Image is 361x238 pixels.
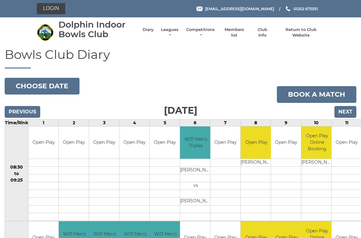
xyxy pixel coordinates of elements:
[180,119,210,126] td: 6
[180,167,211,174] td: [PERSON_NAME]
[5,48,356,68] h1: Bowls Club Diary
[150,119,180,126] td: 5
[241,159,272,167] td: [PERSON_NAME]
[196,7,203,11] img: Email
[119,119,150,126] td: 4
[5,78,80,95] button: Choose date
[28,126,58,159] td: Open Play
[5,106,40,118] input: Previous
[271,126,301,159] td: Open Play
[277,27,324,38] a: Return to Club Website
[253,27,271,38] a: Club Info
[301,119,332,126] td: 10
[301,159,333,167] td: [PERSON_NAME]
[5,126,28,221] td: 08:30 to 09:25
[37,3,65,14] a: Login
[196,6,274,12] a: Email [EMAIL_ADDRESS][DOMAIN_NAME]
[89,119,119,126] td: 3
[286,6,290,11] img: Phone us
[205,6,274,11] span: [EMAIL_ADDRESS][DOMAIN_NAME]
[277,86,356,103] a: Book a match
[301,126,333,159] td: Open Play Online Booking
[241,119,271,126] td: 8
[210,126,240,159] td: Open Play
[119,126,149,159] td: Open Play
[143,27,154,33] a: Diary
[221,27,247,38] a: Members list
[294,6,318,11] span: 01202 675551
[180,198,211,205] td: [PERSON_NAME]
[186,27,215,38] a: Competitions
[285,6,318,12] a: Phone us 01202 675551
[89,126,119,159] td: Open Play
[59,126,89,159] td: Open Play
[334,106,356,118] input: Next
[271,119,301,126] td: 9
[59,119,89,126] td: 2
[160,27,179,38] a: Leagues
[37,24,54,41] img: Dolphin Indoor Bowls Club
[28,119,59,126] td: 1
[58,20,136,39] div: Dolphin Indoor Bowls Club
[180,182,211,190] td: vs
[210,119,241,126] td: 7
[241,126,272,159] td: Open Play
[150,126,180,159] td: Open Play
[180,126,211,159] td: W01 Men's Triples
[5,119,28,126] td: Time/Rink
